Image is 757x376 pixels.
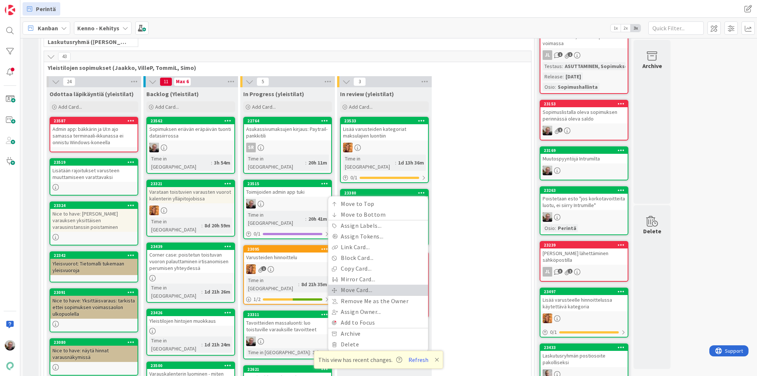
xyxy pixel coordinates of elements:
[5,340,15,350] img: JH
[555,83,556,91] span: :
[155,104,179,110] span: Add Card...
[540,107,628,123] div: Sopimuslistalla oleva sopimuksen perinnässä oleva saldo
[149,336,201,353] div: Time in [GEOGRAPHIC_DATA]
[211,159,212,167] span: :
[540,187,628,194] div: 23263
[5,361,15,371] img: avatar
[328,242,428,253] a: Link Card...
[540,18,628,94] a: Pysäköintipaikkajono; sopimuksen numeroa ei ole, vaikka sopimus on voimassaJLTestaus:ASUTTAMINEN,...
[5,5,15,15] img: Visit kanbanzone.com
[246,348,310,356] div: Time in [GEOGRAPHIC_DATA]
[23,2,60,16] a: Perintä
[58,52,71,61] span: 43
[558,52,563,57] span: 1
[540,344,628,367] div: 23433Laskutusryhmän postiosoite pakolliseksi
[341,143,428,152] div: TL
[201,341,203,349] span: :
[406,355,431,365] button: Refresh
[147,243,234,250] div: 23439
[50,202,138,209] div: 23324
[328,317,428,328] a: Add to Focus
[246,264,256,274] img: TL
[58,104,82,110] span: Add Card...
[50,346,138,362] div: Nice to have: näytä hinnat varausnäkymissä
[540,166,628,175] div: JH
[318,355,402,364] span: This view has recent changes.
[631,24,641,32] span: 3x
[50,159,138,166] div: 23519
[305,215,306,223] span: :
[328,274,428,285] a: Mirror Card...
[150,244,234,249] div: 23439
[341,190,428,213] div: 23380Move to TopMove to BottomAssign Labels...Assign Tokens...Link Card...Block Card...Copy Card....
[244,187,331,197] div: Toimijoiden admin app tuki
[149,143,159,152] img: JH
[50,339,138,362] div: 23080Nice to have: näytä hinnat varausnäkymissä
[543,83,555,91] div: Osio
[344,118,428,123] div: 23533
[146,180,235,237] a: 23321Varataan toistuvien varausten vuorot kalenterin ylläpitojobissaTLTime in [GEOGRAPHIC_DATA]:8...
[63,77,75,86] span: 24
[147,362,234,369] div: 23500
[543,126,552,135] img: JH
[540,186,628,235] a: 23263Poistetaan esto "jos korkotavoitteita luotu, ei siirry Intrumille"JHOsio:Perintä
[310,348,311,356] span: :
[562,62,563,70] span: :
[147,316,234,326] div: Yleistilojen hintojen muokkaus
[243,311,332,359] a: 23311Tavoitteiden massaluonti: luo toistuville varauksille tavoitteetJHTime in [GEOGRAPHIC_DATA]:...
[201,288,203,296] span: :
[247,367,331,372] div: 22621
[147,243,234,273] div: 23439Corner case: poistetun toistuvan vuoron palauttaminen irtisanomisen perumisen yhteydessä
[540,146,628,180] a: 23169Muutospyyntöjä IntrumiltaJH
[328,199,428,209] a: Move to Top
[540,194,628,210] div: Poistetaan esto "jos korkotavoitteita luotu, ei siirry Intrumille"
[147,309,234,316] div: 23426
[341,124,428,140] div: Lisää varusteiden kategoriat maksulajien luontiin
[344,190,428,196] div: 23380
[540,101,628,107] div: 23153
[147,187,234,203] div: Varataan toistuvien varausten vuorot kalenterin ylläpitojobissa
[146,90,199,98] span: Backlog (Yleistilat)
[54,203,138,208] div: 23324
[150,181,234,186] div: 23321
[558,269,563,274] span: 3
[611,24,621,32] span: 1x
[558,128,563,132] span: 1
[50,90,134,98] span: Odottaa läpikäyntiä (yleistilat)
[48,38,129,45] span: Laskutusryhmä (Antti, Keijo)
[150,118,234,123] div: 23562
[543,166,552,175] img: JH
[147,180,234,203] div: 23321Varataan toistuvien varausten vuorot kalenterin ylläpitojobissa
[544,101,628,106] div: 23153
[540,242,628,265] div: 23239[PERSON_NAME] lähettäminen sähköpostilla
[328,231,428,242] a: Assign Tokens...
[540,100,628,140] a: 23153Sopimuslistalla oleva sopimuksen perinnässä oleva saldoJH
[243,117,332,174] a: 22764Asukassivumaksujen kirjaus: Paytrail-pankkitiliSRTime in [GEOGRAPHIC_DATA]:20h 11m
[244,336,331,346] div: JH
[543,314,552,323] img: TL
[244,143,331,152] div: SR
[244,246,331,253] div: 23095
[50,252,138,259] div: 22342
[543,212,552,222] img: JH
[50,252,138,275] div: 22342Yleisvuorot: Tietomalli tukemaan yleisvuoroja
[353,77,366,86] span: 3
[244,118,331,124] div: 22764
[543,50,552,60] div: JL
[540,328,628,337] div: 0/1
[246,276,298,292] div: Time in [GEOGRAPHIC_DATA]
[50,289,138,296] div: 23091
[146,309,235,356] a: 23426Yleistilojen hintojen muokkausTime in [GEOGRAPHIC_DATA]:1d 21h 24m
[203,341,232,349] div: 1d 21h 24m
[621,24,631,32] span: 2x
[50,118,138,124] div: 23587
[149,284,201,300] div: Time in [GEOGRAPHIC_DATA]
[564,72,583,81] div: [DATE]
[568,269,573,274] span: 1
[149,217,201,234] div: Time in [GEOGRAPHIC_DATA]
[556,224,578,232] div: Perintä
[149,206,159,215] img: TL
[341,190,428,196] div: 23380Move to TopMove to BottomAssign Labels...Assign Tokens...Link Card...Block Card...Copy Card....
[341,118,428,124] div: 23533
[50,339,138,346] div: 23080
